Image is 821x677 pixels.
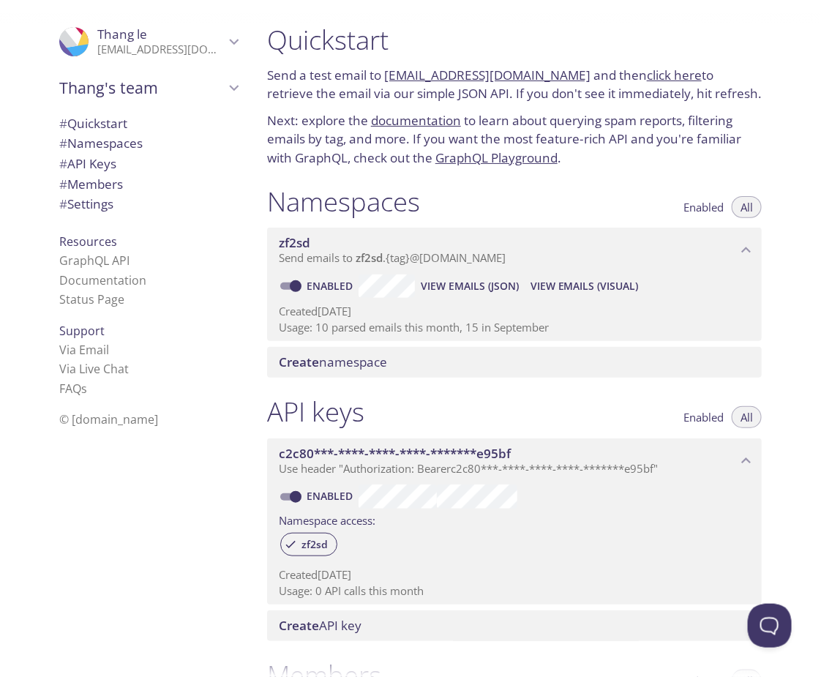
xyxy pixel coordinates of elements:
span: zf2sd [356,250,383,265]
span: zf2sd [279,234,310,251]
span: View Emails (Visual) [531,277,639,295]
span: Thang le [97,26,147,42]
span: # [59,155,67,172]
span: Thang's team [59,78,225,98]
a: Via Email [59,342,109,358]
span: API key [279,617,361,634]
span: Resources [59,233,117,250]
h1: Namespaces [267,185,420,218]
span: # [59,195,67,212]
span: Quickstart [59,115,127,132]
a: Via Live Chat [59,361,129,377]
div: Create namespace [267,347,762,378]
span: Create [279,617,319,634]
button: Enabled [675,406,732,428]
a: click here [647,67,702,83]
span: # [59,115,67,132]
span: namespace [279,354,387,370]
div: API Keys [48,154,250,174]
p: Created [DATE] [279,567,750,583]
div: Namespaces [48,133,250,154]
span: # [59,135,67,152]
span: Create [279,354,319,370]
a: documentation [371,112,461,129]
div: zf2sd [280,533,337,556]
h1: Quickstart [267,23,762,56]
a: Status Page [59,291,124,307]
h1: API keys [267,395,364,428]
p: Next: explore the to learn about querying spam reports, filtering emails by tag, and more. If you... [267,111,762,168]
div: Quickstart [48,113,250,134]
div: Members [48,174,250,195]
a: FAQ [59,381,87,397]
div: Create API Key [267,610,762,641]
button: View Emails (Visual) [525,274,645,298]
a: Enabled [304,489,359,503]
button: All [732,406,762,428]
div: zf2sd namespace [267,228,762,273]
span: Send emails to . {tag} @[DOMAIN_NAME] [279,250,506,265]
a: GraphQL Playground [435,149,558,166]
a: [EMAIL_ADDRESS][DOMAIN_NAME] [384,67,591,83]
button: View Emails (JSON) [415,274,525,298]
a: Documentation [59,272,146,288]
span: Namespaces [59,135,143,152]
span: API Keys [59,155,116,172]
button: Enabled [675,196,732,218]
iframe: Help Scout Beacon - Open [748,604,792,648]
a: Enabled [304,279,359,293]
span: # [59,176,67,192]
a: GraphQL API [59,253,130,269]
span: zf2sd [293,538,337,551]
span: © [DOMAIN_NAME] [59,411,158,427]
p: Usage: 0 API calls this month [279,583,750,599]
p: [EMAIL_ADDRESS][DOMAIN_NAME] [97,42,225,57]
button: All [732,196,762,218]
span: View Emails (JSON) [421,277,519,295]
p: Usage: 10 parsed emails this month, 15 in September [279,320,750,335]
div: Thang's team [48,69,250,107]
span: Settings [59,195,113,212]
span: Support [59,323,105,339]
label: Namespace access: [279,509,375,530]
p: Created [DATE] [279,304,750,319]
div: Thang le [48,18,250,66]
div: Team Settings [48,194,250,214]
span: s [81,381,87,397]
span: Members [59,176,123,192]
p: Send a test email to and then to retrieve the email via our simple JSON API. If you don't see it ... [267,66,762,103]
